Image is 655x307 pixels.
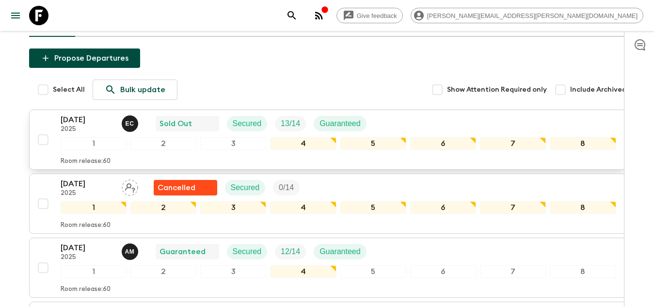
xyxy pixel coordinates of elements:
button: AM [122,243,140,260]
div: Secured [225,180,266,195]
p: 2025 [61,254,114,261]
div: 2 [130,137,196,150]
p: Guaranteed [320,118,361,129]
span: Include Archived [570,85,626,95]
span: Assign pack leader [122,182,138,190]
div: 6 [410,137,476,150]
p: Secured [233,246,262,258]
span: Select All [53,85,85,95]
button: search adventures [282,6,302,25]
div: [PERSON_NAME][EMAIL_ADDRESS][PERSON_NAME][DOMAIN_NAME] [411,8,643,23]
p: Sold Out [160,118,192,129]
div: 3 [200,137,266,150]
span: Show Attention Required only [447,85,547,95]
div: Trip Fill [275,116,306,131]
div: 5 [340,137,406,150]
a: Bulk update [93,80,177,100]
div: Flash Pack cancellation [154,180,217,195]
p: A M [125,248,135,256]
p: Cancelled [158,182,195,194]
p: Room release: 60 [61,286,111,293]
p: Bulk update [120,84,165,96]
button: EC [122,115,140,132]
p: 13 / 14 [281,118,300,129]
button: [DATE]2025Allan MoralesGuaranteedSecuredTrip FillGuaranteed12345678Room release:60 [29,238,626,298]
span: [PERSON_NAME][EMAIL_ADDRESS][PERSON_NAME][DOMAIN_NAME] [422,12,643,19]
span: Give feedback [351,12,402,19]
div: 8 [550,137,616,150]
div: 1 [61,201,127,214]
span: Eduardo Caravaca [122,118,140,126]
div: 6 [410,265,476,278]
p: 0 / 14 [279,182,294,194]
div: 3 [200,265,266,278]
p: Secured [233,118,262,129]
p: Room release: 60 [61,222,111,229]
div: Secured [227,116,268,131]
div: 8 [550,265,616,278]
p: E C [126,120,134,128]
a: Give feedback [336,8,403,23]
p: Room release: 60 [61,158,111,165]
p: [DATE] [61,242,114,254]
p: Guaranteed [160,246,206,258]
button: Propose Departures [29,48,140,68]
p: 2025 [61,126,114,133]
p: 12 / 14 [281,246,300,258]
div: 7 [480,201,546,214]
p: [DATE] [61,114,114,126]
div: Secured [227,244,268,259]
div: 1 [61,265,127,278]
div: 5 [340,265,406,278]
div: 4 [270,265,336,278]
div: 7 [480,265,546,278]
div: 3 [200,201,266,214]
div: 2 [130,265,196,278]
div: 8 [550,201,616,214]
div: 4 [270,201,336,214]
span: Allan Morales [122,246,140,254]
button: menu [6,6,25,25]
div: 6 [410,201,476,214]
div: 1 [61,137,127,150]
p: 2025 [61,190,114,197]
p: Secured [231,182,260,194]
div: 2 [130,201,196,214]
div: 7 [480,137,546,150]
p: [DATE] [61,178,114,190]
div: Trip Fill [275,244,306,259]
button: [DATE]2025Assign pack leaderFlash Pack cancellationSecuredTrip Fill12345678Room release:60 [29,174,626,234]
button: [DATE]2025Eduardo Caravaca Sold OutSecuredTrip FillGuaranteed12345678Room release:60 [29,110,626,170]
div: 4 [270,137,336,150]
div: Trip Fill [273,180,300,195]
div: 5 [340,201,406,214]
p: Guaranteed [320,246,361,258]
